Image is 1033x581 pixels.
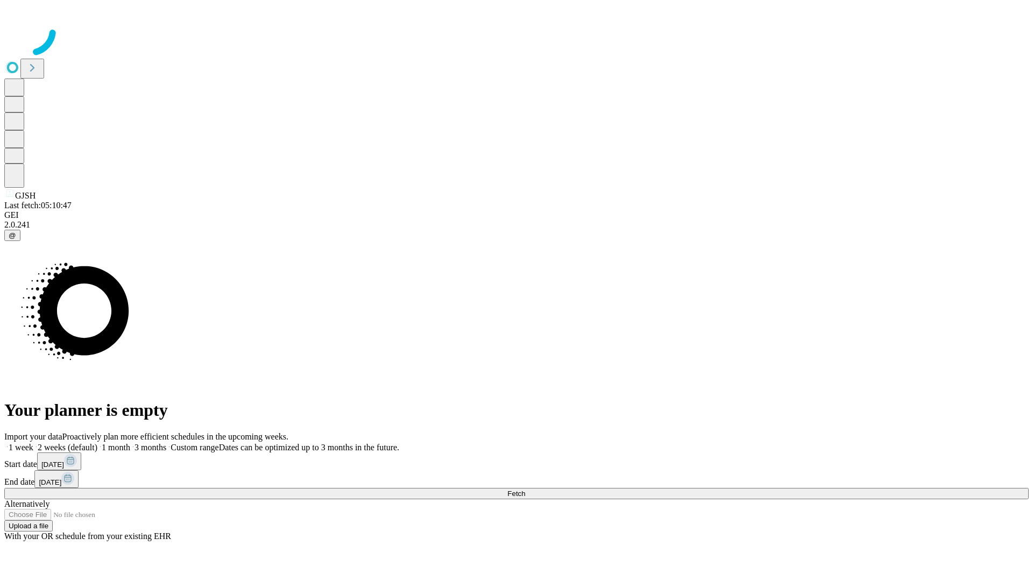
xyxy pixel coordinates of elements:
[4,520,53,532] button: Upload a file
[219,443,399,452] span: Dates can be optimized up to 3 months in the future.
[9,443,33,452] span: 1 week
[171,443,218,452] span: Custom range
[4,532,171,541] span: With your OR schedule from your existing EHR
[15,191,36,200] span: GJSH
[41,460,64,469] span: [DATE]
[38,443,97,452] span: 2 weeks (default)
[4,488,1029,499] button: Fetch
[4,201,72,210] span: Last fetch: 05:10:47
[135,443,166,452] span: 3 months
[34,470,79,488] button: [DATE]
[4,499,49,508] span: Alternatively
[4,470,1029,488] div: End date
[37,452,81,470] button: [DATE]
[4,220,1029,230] div: 2.0.241
[62,432,288,441] span: Proactively plan more efficient schedules in the upcoming weeks.
[9,231,16,239] span: @
[4,210,1029,220] div: GEI
[4,452,1029,470] div: Start date
[4,432,62,441] span: Import your data
[102,443,130,452] span: 1 month
[4,230,20,241] button: @
[507,490,525,498] span: Fetch
[4,400,1029,420] h1: Your planner is empty
[39,478,61,486] span: [DATE]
